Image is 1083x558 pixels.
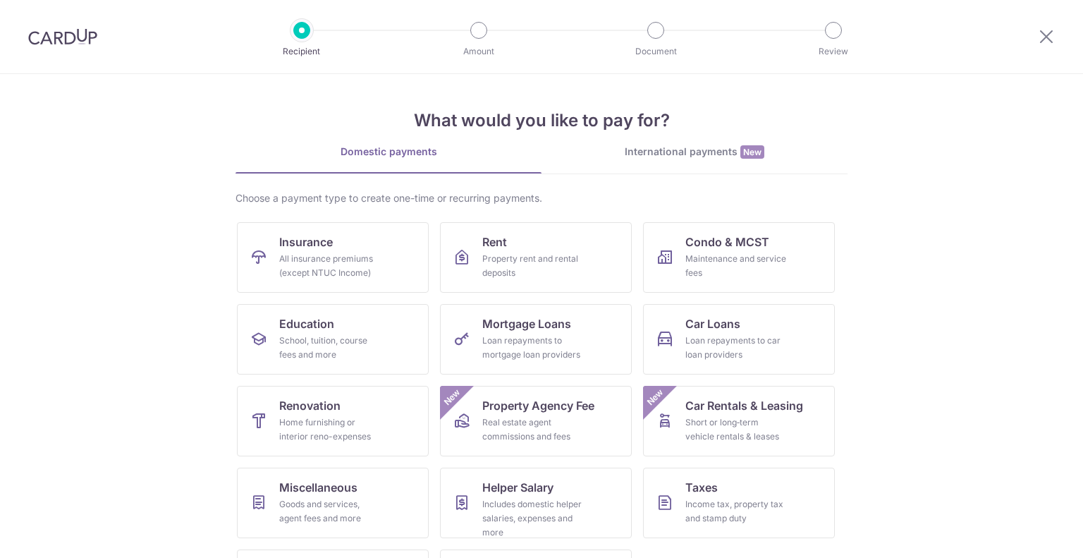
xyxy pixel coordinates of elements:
div: Real estate agent commissions and fees [482,416,584,444]
span: Rent [482,233,507,250]
div: Home furnishing or interior reno-expenses [279,416,381,444]
a: Car LoansLoan repayments to car loan providers [643,304,835,375]
a: Property Agency FeeReal estate agent commissions and feesNew [440,386,632,456]
a: RentProperty rent and rental deposits [440,222,632,293]
a: RenovationHome furnishing or interior reno-expenses [237,386,429,456]
div: International payments [541,145,848,159]
p: Recipient [250,44,354,59]
div: Maintenance and service fees [685,252,787,280]
div: Domestic payments [235,145,541,159]
div: Loan repayments to car loan providers [685,334,787,362]
iframe: Opens a widget where you can find more information [993,516,1069,551]
img: CardUp [28,28,97,45]
span: New [644,386,667,409]
h4: What would you like to pay for? [235,108,848,133]
div: School, tuition, course fees and more [279,334,381,362]
a: TaxesIncome tax, property tax and stamp duty [643,468,835,538]
span: Taxes [685,479,718,496]
div: Choose a payment type to create one-time or recurring payments. [235,191,848,205]
span: Car Loans [685,315,740,332]
a: Condo & MCSTMaintenance and service fees [643,222,835,293]
a: EducationSchool, tuition, course fees and more [237,304,429,375]
a: Car Rentals & LeasingShort or long‑term vehicle rentals & leasesNew [643,386,835,456]
span: New [740,145,764,159]
span: Education [279,315,334,332]
a: MiscellaneousGoods and services, agent fees and more [237,468,429,538]
div: Goods and services, agent fees and more [279,497,381,526]
p: Review [781,44,886,59]
a: Mortgage LoansLoan repayments to mortgage loan providers [440,304,632,375]
span: Miscellaneous [279,479,357,496]
div: Loan repayments to mortgage loan providers [482,334,584,362]
span: Renovation [279,397,341,414]
span: Mortgage Loans [482,315,571,332]
a: InsuranceAll insurance premiums (except NTUC Income) [237,222,429,293]
div: Includes domestic helper salaries, expenses and more [482,497,584,540]
span: Insurance [279,233,333,250]
a: Helper SalaryIncludes domestic helper salaries, expenses and more [440,468,632,538]
span: New [441,386,464,409]
div: Income tax, property tax and stamp duty [685,497,787,526]
span: Property Agency Fee [482,397,594,414]
div: All insurance premiums (except NTUC Income) [279,252,381,280]
div: Short or long‑term vehicle rentals & leases [685,416,787,444]
p: Document [604,44,708,59]
span: Car Rentals & Leasing [685,397,803,414]
span: Condo & MCST [685,233,769,250]
span: Helper Salary [482,479,553,496]
p: Amount [427,44,531,59]
div: Property rent and rental deposits [482,252,584,280]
